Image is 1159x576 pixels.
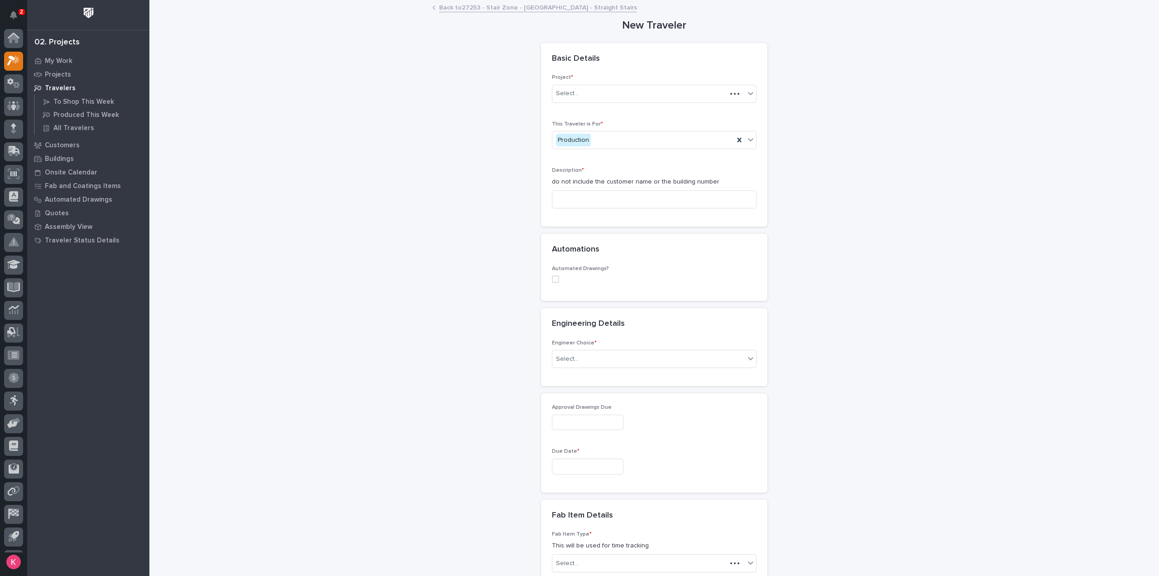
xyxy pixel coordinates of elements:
span: This Traveler is For [552,121,603,127]
a: Customers [27,138,149,152]
p: All Travelers [53,124,94,132]
h2: Basic Details [552,54,600,64]
div: Production [556,134,591,147]
a: Assembly View [27,220,149,233]
span: Automated Drawings? [552,266,609,271]
span: Approval Drawings Due [552,405,612,410]
div: Select... [556,559,579,568]
p: Travelers [45,84,76,92]
p: Quotes [45,209,69,218]
a: Projects [27,68,149,81]
div: Select... [556,354,579,364]
span: Due Date [552,449,579,454]
h1: New Traveler [541,19,767,32]
p: Traveler Status Details [45,237,120,245]
div: Select... [556,89,579,98]
h2: Engineering Details [552,319,625,329]
button: users-avatar [4,552,23,571]
span: Description [552,168,584,173]
a: Travelers [27,81,149,95]
p: Projects [45,71,71,79]
p: Assembly View [45,223,92,231]
p: Automated Drawings [45,196,112,204]
p: Customers [45,141,80,150]
span: Engineer Choice [552,340,597,346]
span: Fab Item Type [552,532,592,537]
p: Produced This Week [53,111,119,119]
a: Onsite Calendar [27,165,149,179]
a: All Travelers [35,121,149,134]
p: Fab and Coatings Items [45,182,121,190]
h2: Fab Item Details [552,511,613,521]
a: Buildings [27,152,149,165]
div: Notifications2 [11,11,23,25]
div: 02. Projects [34,38,80,48]
a: Produced This Week [35,108,149,121]
a: Fab and Coatings Items [27,179,149,193]
a: My Work [27,54,149,68]
span: Project [552,75,573,80]
p: do not include the customer name or the building number [552,177,757,187]
a: Traveler Status Details [27,233,149,247]
p: To Shop This Week [53,98,114,106]
a: Quotes [27,206,149,220]
p: Buildings [45,155,74,163]
a: To Shop This Week [35,95,149,108]
p: Onsite Calendar [45,169,97,177]
p: My Work [45,57,72,65]
h2: Automations [552,245,599,255]
p: This will be used for time tracking [552,541,757,551]
a: Automated Drawings [27,193,149,206]
button: Notifications [4,5,23,24]
p: 2 [20,9,23,15]
img: Workspace Logo [80,5,97,21]
a: Back to27253 - Stair Zone - [GEOGRAPHIC_DATA] - Straight Stairs [439,2,637,12]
